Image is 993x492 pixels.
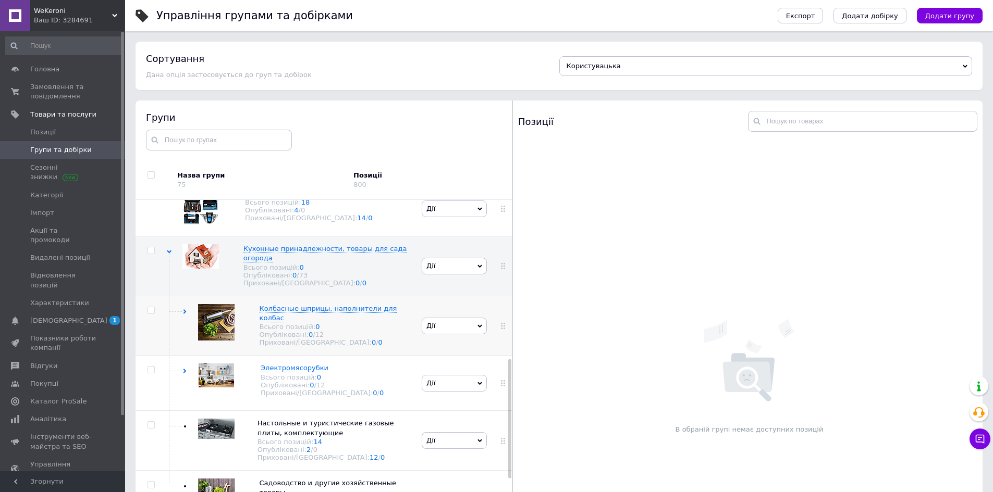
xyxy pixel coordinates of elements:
[261,373,384,381] div: Всього позицій:
[146,71,312,79] span: Дана опція застосовується до груп та добірок
[30,65,59,74] span: Головна
[156,9,353,22] h1: Управління групами та добірками
[426,436,435,444] span: Дії
[299,271,308,279] div: 73
[30,432,96,451] span: Інструменти веб-майстра та SEO
[243,245,407,262] span: Кухонные принадлежности, товары для сада огорода
[917,8,983,23] button: Додати групу
[379,389,384,397] a: 0
[373,389,377,397] a: 0
[368,214,372,222] a: 0
[182,189,219,225] img: Наборы ключей, торцовочных головок LEX
[258,446,411,453] div: Опубліковані:
[353,171,442,180] div: Позиції
[30,110,96,119] span: Товари та послуги
[30,163,96,182] span: Сезонні знижки
[146,53,204,64] h4: Сортування
[315,323,320,331] a: 0
[260,305,397,322] span: Колбасные шприцы, наполнители для колбас
[376,338,383,346] span: /
[426,205,435,212] span: Дії
[378,453,385,461] span: /
[842,12,898,20] span: Додати добірку
[360,279,366,287] span: /
[301,198,310,206] a: 18
[30,379,58,388] span: Покупці
[198,419,235,439] img: Настольные и туристические газовые плиты, комплектующие
[245,198,398,206] div: Всього позицій:
[34,16,125,25] div: Ваш ID: 3284691
[518,425,980,434] p: В обраній групі немає доступних позицій
[245,214,398,222] div: Приховані/[GEOGRAPHIC_DATA]:
[30,316,107,325] span: [DEMOGRAPHIC_DATA]
[357,214,366,222] a: 14
[292,271,297,279] a: 0
[299,206,305,214] span: /
[243,271,411,279] div: Опубліковані:
[243,263,411,271] div: Всього позицій:
[518,111,748,132] div: Позиції
[243,279,411,287] div: Приховані/[GEOGRAPHIC_DATA]:
[355,279,360,287] a: 0
[313,331,324,338] span: /
[198,304,235,340] img: Колбасные шприцы, наполнители для колбас
[30,334,96,352] span: Показники роботи компанії
[30,271,96,289] span: Відновлення позицій
[261,389,384,397] div: Приховані/[GEOGRAPHIC_DATA]:
[34,6,112,16] span: WeKeroni
[30,460,96,478] span: Управління сайтом
[748,111,978,132] input: Пошук по товарах
[925,12,974,20] span: Додати групу
[245,206,398,214] div: Опубліковані:
[30,145,92,155] span: Групи та добірки
[362,279,366,287] a: 0
[177,171,346,180] div: Назва групи
[30,397,87,406] span: Каталог ProSale
[258,419,394,436] span: Настольные и туристические газовые плиты, комплектующие
[30,253,90,262] span: Видалені позиції
[314,381,325,389] span: /
[30,82,96,101] span: Замовлення та повідомлення
[297,271,308,279] span: /
[109,316,120,325] span: 1
[313,446,317,453] div: 0
[301,206,305,214] div: 0
[426,262,435,270] span: Дії
[315,331,324,338] div: 12
[30,191,63,200] span: Категорії
[30,298,89,308] span: Характеристики
[311,446,317,453] span: /
[317,373,321,381] a: 0
[309,331,313,338] a: 0
[313,438,322,446] a: 14
[366,214,373,222] span: /
[182,244,219,269] img: Кухонные принадлежности, товары для сада огорода
[258,438,411,446] div: Всього позицій:
[567,62,621,70] span: Користувацька
[786,12,815,20] span: Експорт
[261,364,328,372] span: Электромясорубки
[260,331,411,338] div: Опубліковані:
[316,381,325,389] div: 12
[299,263,303,271] a: 0
[370,453,378,461] a: 12
[146,130,292,150] input: Пошук по групах
[426,322,435,330] span: Дії
[146,111,502,124] div: Групи
[310,381,314,389] a: 0
[30,128,56,137] span: Позиції
[30,226,96,245] span: Акції та промокоди
[260,338,411,346] div: Приховані/[GEOGRAPHIC_DATA]:
[372,338,376,346] a: 0
[377,389,384,397] span: /
[30,361,57,371] span: Відгуки
[30,414,66,424] span: Аналітика
[5,36,123,55] input: Пошук
[833,8,906,23] button: Додати добірку
[260,323,411,331] div: Всього позицій:
[199,363,234,387] img: Электромясорубки
[381,453,385,461] a: 0
[261,381,384,389] div: Опубліковані:
[426,379,435,387] span: Дії
[353,181,366,188] div: 800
